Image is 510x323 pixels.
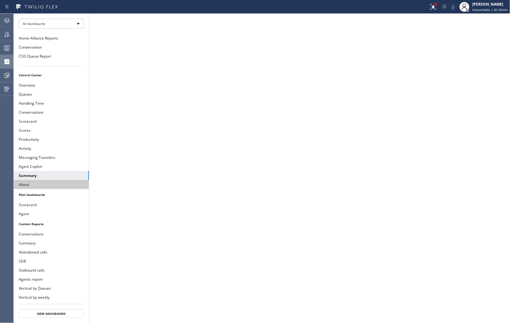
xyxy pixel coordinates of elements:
[14,34,89,43] button: Home Alliance Reports
[14,52,89,61] button: CSD Queue Report
[14,191,89,199] li: Pilot Dashboards
[14,135,89,144] button: Productivity
[14,180,89,189] button: About
[19,309,84,318] button: New Dashboard
[449,2,458,11] button: Mute
[473,2,508,7] div: [PERSON_NAME]
[14,284,89,293] button: Vertical by Queues
[14,230,89,239] button: Conversations
[14,43,89,52] button: Conversation
[14,153,89,162] button: Messaging Transfers
[14,99,89,108] button: Handling Time
[473,7,508,12] span: Unavailable | 4h 26min
[14,117,89,126] button: Scorecard
[14,275,89,284] button: Agents report
[14,209,89,218] button: Agent
[14,302,89,311] button: Vertical monthly
[14,81,89,90] button: Overview
[14,200,89,209] button: Scorecard
[14,71,89,79] li: Control Center
[89,14,510,323] iframe: dashboard_9f6bb337dffe
[14,257,89,266] button: SDB
[14,171,89,180] button: Summary
[14,293,89,302] button: Vertical by weekly
[19,19,84,29] div: All Dashboards
[14,248,89,257] button: Abandoned calls
[14,266,89,275] button: Outbound calls
[14,126,89,135] button: Scores
[14,108,89,117] button: Conversations
[14,162,89,171] button: Agent Copilot
[14,90,89,99] button: Queues
[14,144,89,153] button: Activity
[14,220,89,228] li: Custom Reports
[14,239,89,248] button: Summary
